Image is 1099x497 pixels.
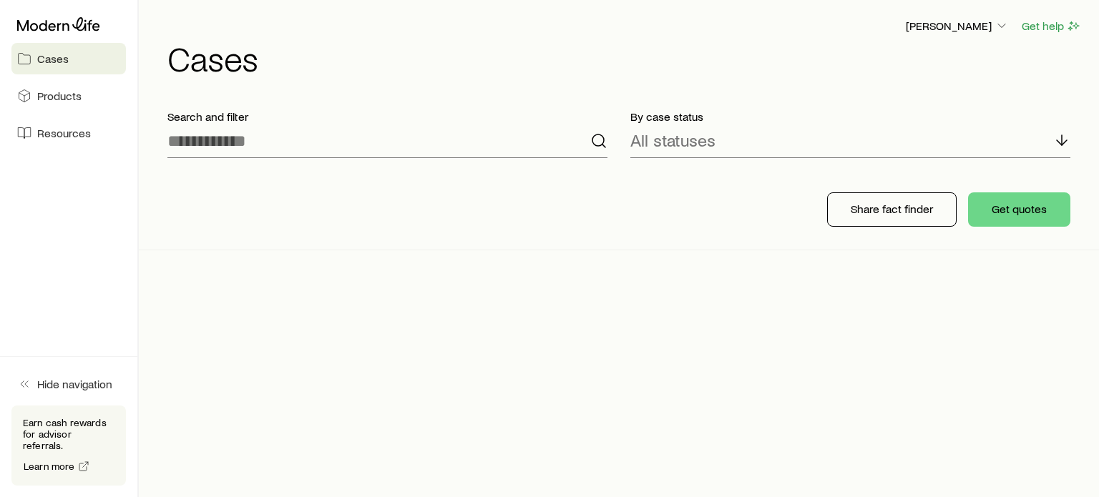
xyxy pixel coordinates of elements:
p: By case status [630,109,1070,124]
p: Earn cash rewards for advisor referrals. [23,417,114,451]
a: Products [11,80,126,112]
span: Products [37,89,82,103]
a: Cases [11,43,126,74]
h1: Cases [167,41,1082,75]
span: Learn more [24,461,75,471]
button: Hide navigation [11,368,126,400]
button: Get help [1021,18,1082,34]
p: All statuses [630,130,715,150]
button: Get quotes [968,192,1070,227]
button: [PERSON_NAME] [905,18,1010,35]
button: Share fact finder [827,192,957,227]
p: Search and filter [167,109,607,124]
span: Cases [37,51,69,66]
span: Resources [37,126,91,140]
div: Earn cash rewards for advisor referrals.Learn more [11,405,126,486]
span: Hide navigation [37,377,112,391]
p: Share fact finder [851,202,933,216]
p: [PERSON_NAME] [906,19,1009,33]
a: Resources [11,117,126,149]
